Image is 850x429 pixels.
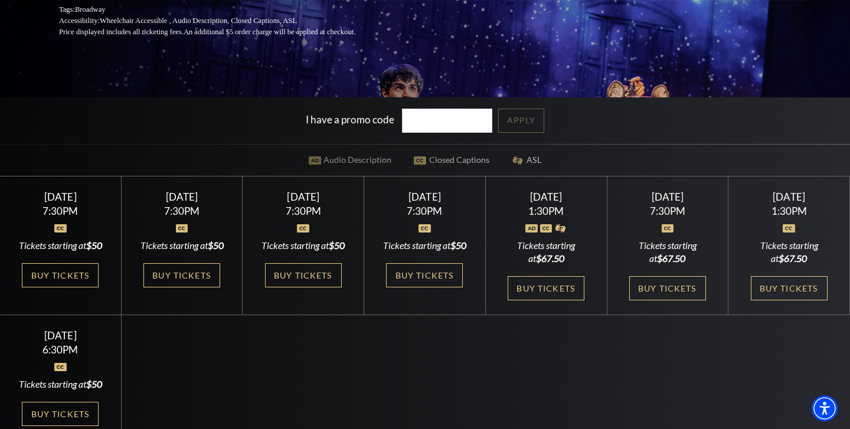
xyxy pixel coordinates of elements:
[143,263,220,287] a: Buy Tickets
[75,5,106,14] span: Broadway
[14,329,107,342] div: [DATE]
[657,253,685,264] span: $67.50
[86,240,102,251] span: $50
[378,206,471,216] div: 7:30PM
[378,191,471,203] div: [DATE]
[743,191,835,203] div: [DATE]
[14,345,107,355] div: 6:30PM
[59,15,384,27] p: Accessibility:
[378,239,471,252] div: Tickets starting at
[751,276,828,300] a: Buy Tickets
[265,263,342,287] a: Buy Tickets
[14,206,107,216] div: 7:30PM
[621,206,714,216] div: 7:30PM
[306,113,394,126] label: I have a promo code
[100,17,297,25] span: Wheelchair Accessible , Audio Description, Closed Captions, ASL
[184,28,355,36] span: An additional $5 order charge will be applied at checkout.
[621,191,714,203] div: [DATE]
[743,206,835,216] div: 1:30PM
[743,239,835,266] div: Tickets starting at
[14,191,107,203] div: [DATE]
[257,239,349,252] div: Tickets starting at
[629,276,706,300] a: Buy Tickets
[59,27,384,38] p: Price displayed includes all ticketing fees.
[86,378,102,389] span: $50
[135,191,228,203] div: [DATE]
[500,239,593,266] div: Tickets starting at
[22,402,99,426] a: Buy Tickets
[536,253,564,264] span: $67.50
[135,206,228,216] div: 7:30PM
[59,4,384,15] p: Tags:
[386,263,463,287] a: Buy Tickets
[450,240,466,251] span: $50
[14,378,107,391] div: Tickets starting at
[500,206,593,216] div: 1:30PM
[329,240,345,251] span: $50
[779,253,807,264] span: $67.50
[257,191,349,203] div: [DATE]
[508,276,584,300] a: Buy Tickets
[208,240,224,251] span: $50
[812,395,838,421] div: Accessibility Menu
[14,239,107,252] div: Tickets starting at
[22,263,99,287] a: Buy Tickets
[500,191,593,203] div: [DATE]
[621,239,714,266] div: Tickets starting at
[135,239,228,252] div: Tickets starting at
[257,206,349,216] div: 7:30PM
